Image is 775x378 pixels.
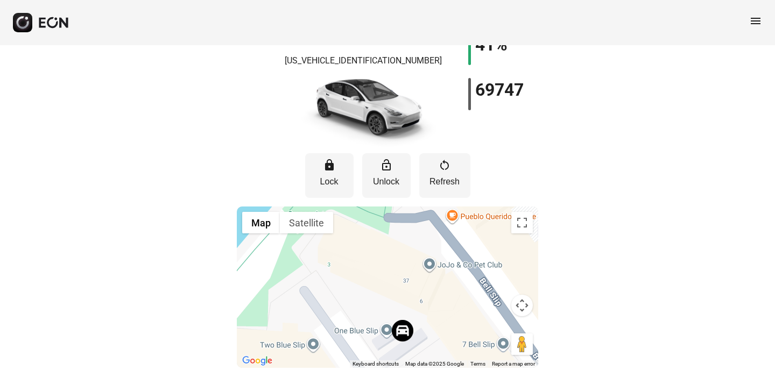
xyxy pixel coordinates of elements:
[511,333,533,355] button: Drag Pegman onto the map to open Street View
[305,153,354,198] button: Lock
[328,33,398,46] h1: C402749
[475,38,508,51] h1: 41%
[470,361,485,367] a: Terms (opens in new tab)
[511,212,533,233] button: Toggle fullscreen view
[419,153,470,198] button: Refresh
[239,354,275,368] a: Open this area in Google Maps (opens a new window)
[285,54,442,67] p: [US_VEHICLE_IDENTIFICATION_NUMBER]
[380,159,393,172] span: lock_open
[311,175,348,188] p: Lock
[425,175,465,188] p: Refresh
[511,295,533,316] button: Map camera controls
[242,212,280,233] button: Show street map
[368,175,405,188] p: Unlock
[323,159,336,172] span: lock
[288,72,439,147] img: car
[239,354,275,368] img: Google
[475,83,524,96] h1: 69747
[492,361,535,367] a: Report a map error
[353,360,399,368] button: Keyboard shortcuts
[405,361,464,367] span: Map data ©2025 Google
[362,153,411,198] button: Unlock
[280,212,333,233] button: Show satellite imagery
[749,15,762,27] span: menu
[438,159,451,172] span: restart_alt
